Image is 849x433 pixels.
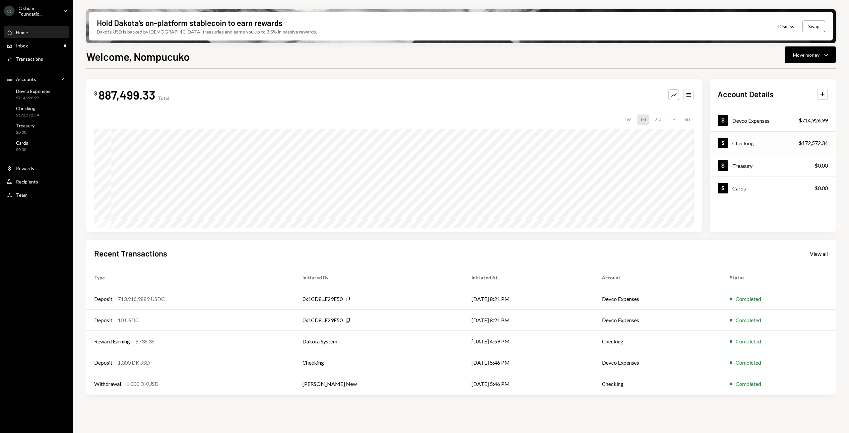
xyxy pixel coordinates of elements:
div: $714,926.99 [16,95,50,101]
a: Rewards [4,162,69,174]
div: 1,000 DKUSD [118,359,150,367]
div: Checking [732,140,754,146]
td: [DATE] 8:21 PM [464,288,594,310]
a: Cards$0.00 [710,177,836,199]
div: $172,572.34 [16,112,39,118]
div: $0.00 [815,184,828,192]
a: Home [4,26,69,38]
td: [DATE] 5:46 PM [464,352,594,373]
td: Devco Expenses [594,310,722,331]
a: Recipients [4,176,69,187]
div: Completed [736,337,761,345]
div: Dakota USD is backed by [DEMOGRAPHIC_DATA] treasuries and earns you up to 3.5% in passive rewards. [97,28,317,35]
div: $0.00 [16,147,28,153]
div: Deposit [94,316,112,324]
div: ALL [682,114,694,125]
a: Checking$172,572.34 [710,132,836,154]
div: Move money [793,51,819,58]
a: Accounts [4,73,69,85]
div: Deposit [94,295,112,303]
a: Treasury$0.00 [710,154,836,177]
div: Team [16,192,28,198]
div: 1M [637,114,649,125]
div: Treasury [16,123,34,128]
a: Checking$172,572.34 [4,104,69,119]
div: 0x1CD8...E29E50 [302,316,343,324]
div: 1,000 DKUSD [126,380,159,388]
div: $ [94,90,97,97]
td: Dakota System [294,331,464,352]
h1: Welcome, Nompucuko [86,50,190,63]
td: [PERSON_NAME] New [294,373,464,395]
th: Status [722,267,836,288]
div: Completed [736,380,761,388]
div: Cards [732,185,746,191]
div: Completed [736,316,761,324]
div: O [4,6,15,16]
div: Completed [736,359,761,367]
a: Devco Expenses$714,926.99 [710,109,836,131]
td: Devco Expenses [594,352,722,373]
div: Devco Expenses [732,117,769,124]
div: $714,926.99 [799,116,828,124]
div: Reward Earning [94,337,130,345]
a: Devco Expenses$714,926.99 [4,86,69,102]
div: Devco Expenses [16,88,50,94]
div: Checking [16,106,39,111]
div: Recipients [16,179,38,184]
button: Dismiss [770,19,803,34]
div: $0.00 [815,162,828,170]
div: Withdrawal [94,380,121,388]
div: 1W [622,114,633,125]
div: Completed [736,295,761,303]
th: Type [86,267,294,288]
th: Initiated At [464,267,594,288]
a: Inbox [4,39,69,51]
td: Devco Expenses [594,288,722,310]
td: [DATE] 8:21 PM [464,310,594,331]
button: Move money [785,46,836,63]
td: Checking [294,352,464,373]
button: Swap [803,21,825,32]
div: Treasury [732,163,752,169]
div: Transactions [16,56,43,62]
div: Deposit [94,359,112,367]
div: Home [16,30,28,35]
a: View all [810,250,828,257]
th: Initiated By [294,267,464,288]
div: Total [158,95,169,101]
div: 1Y [668,114,678,125]
th: Account [594,267,722,288]
a: Team [4,189,69,201]
div: Accounts [16,76,36,82]
div: Rewards [16,166,34,171]
div: Ostium Foundatio... [19,5,58,17]
div: Hold Dakota’s on-platform stablecoin to earn rewards [97,17,283,28]
td: [DATE] 5:46 PM [464,373,594,395]
a: Cards$0.00 [4,138,69,154]
div: Cards [16,140,28,146]
td: [DATE] 4:59 PM [464,331,594,352]
div: $172,572.34 [799,139,828,147]
td: Checking [594,373,722,395]
a: Treasury$0.00 [4,121,69,137]
h2: Account Details [718,89,774,100]
div: 887,499.33 [98,87,155,102]
div: 713,916.9889 USDC [118,295,165,303]
div: Inbox [16,43,28,48]
div: 10 USDC [118,316,139,324]
div: $738.36 [135,337,155,345]
h2: Recent Transactions [94,248,167,259]
a: Transactions [4,53,69,65]
div: 3M [653,114,664,125]
td: Checking [594,331,722,352]
div: $0.00 [16,130,34,135]
div: 0x1CD8...E29E50 [302,295,343,303]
